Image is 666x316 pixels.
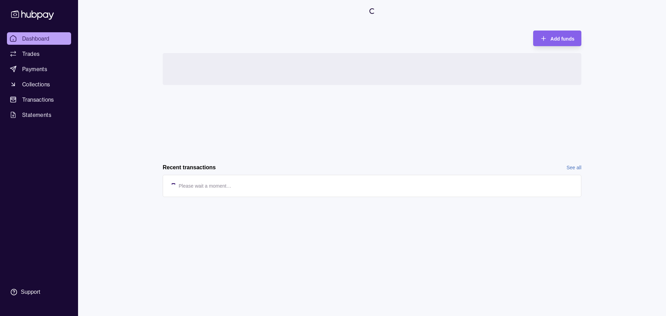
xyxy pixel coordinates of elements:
a: Support [7,285,71,299]
div: Support [21,288,40,296]
p: Please wait a moment… [179,182,231,190]
span: Add funds [550,36,574,42]
span: Dashboard [22,34,50,43]
a: See all [566,164,581,171]
button: Add funds [533,31,581,46]
span: Payments [22,65,47,73]
span: Statements [22,111,51,119]
h2: Recent transactions [163,164,216,171]
span: Collections [22,80,50,88]
a: Statements [7,109,71,121]
a: Collections [7,78,71,91]
a: Payments [7,63,71,75]
a: Dashboard [7,32,71,45]
a: Transactions [7,93,71,106]
span: Trades [22,50,40,58]
span: Transactions [22,95,54,104]
a: Trades [7,48,71,60]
